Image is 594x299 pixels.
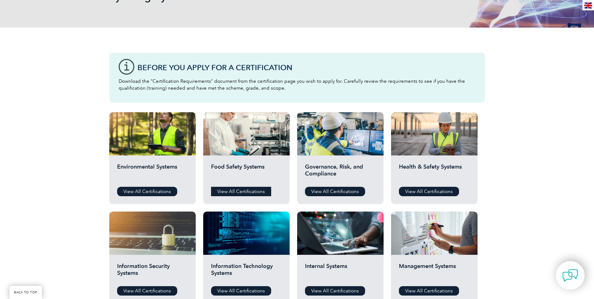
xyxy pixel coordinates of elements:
[9,286,42,299] a: BACK TO TOP
[211,163,282,182] h2: Food Safety Systems
[119,78,476,92] p: Download the “Certification Requirements” document from the certification page you wish to apply ...
[305,286,365,296] a: View All Certifications
[584,3,592,8] img: en
[399,286,459,296] a: View All Certifications
[399,163,470,182] h2: Health & Safety Systems
[117,163,188,182] h2: Environmental Systems
[211,187,271,196] a: View All Certifications
[117,187,177,196] a: View All Certifications
[117,286,177,296] a: View All Certifications
[305,163,376,182] h2: Governance, Risk, and Compliance
[211,286,271,296] a: View All Certifications
[137,64,476,71] h3: Before You Apply For a Certification
[562,268,578,283] img: contact-chat.png
[211,263,282,281] h2: Information Technology Systems
[305,187,365,196] a: View All Certifications
[305,263,376,281] h2: Internal Systems
[117,263,188,281] h2: Information Security Systems
[399,263,470,281] h2: Management Systems
[399,187,459,196] a: View All Certifications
